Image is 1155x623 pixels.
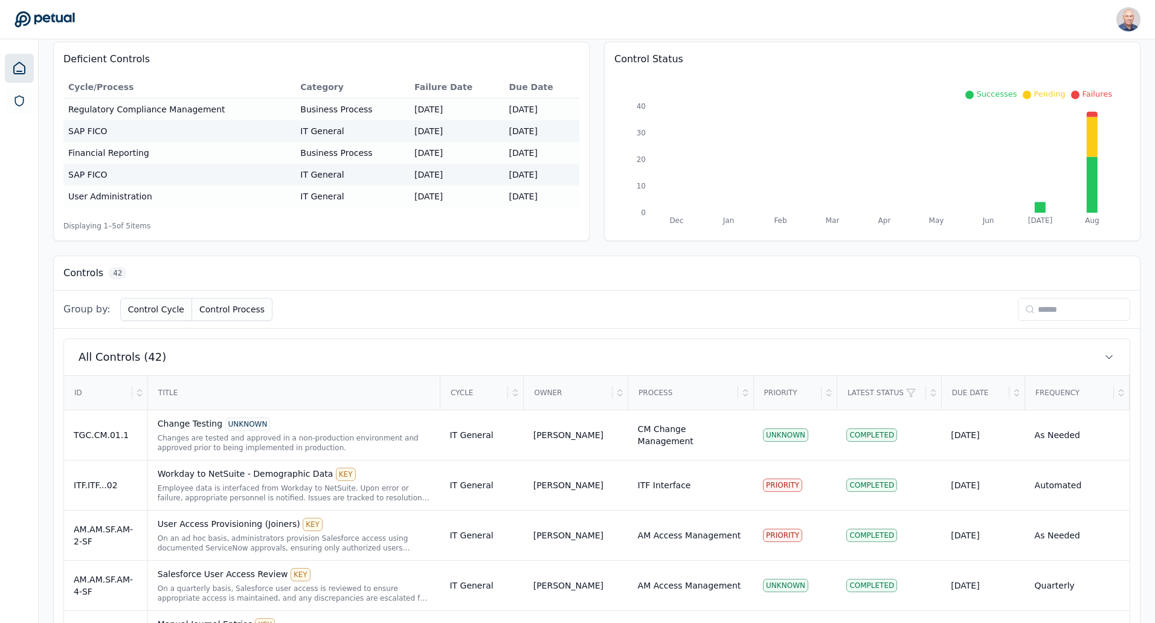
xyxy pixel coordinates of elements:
[74,429,138,441] div: TGC.CM.01.1
[410,164,504,186] td: [DATE]
[158,468,431,481] div: Workday to NetSuite - Demographic Data
[504,120,579,142] td: [DATE]
[641,208,646,217] tspan: 0
[74,573,138,598] div: AM.AM.SF.AM-4-SF
[303,518,323,531] div: KEY
[1025,460,1130,510] td: Automated
[942,376,1009,409] div: Due Date
[846,579,897,592] div: Completed
[951,479,1015,491] div: [DATE]
[14,11,75,28] a: Go to Dashboard
[533,479,603,491] div: [PERSON_NAME]
[108,267,127,279] span: 42
[410,98,504,121] td: [DATE]
[1034,89,1065,98] span: Pending
[5,54,34,83] a: Dashboard
[614,52,1130,66] h3: Control Status
[638,479,691,491] div: ITF Interface
[754,376,822,409] div: Priority
[63,98,295,121] td: Regulatory Compliance Management
[846,529,897,542] div: Completed
[1025,510,1130,560] td: As Needed
[638,579,741,592] div: AM Access Management
[533,429,603,441] div: [PERSON_NAME]
[1026,376,1114,409] div: Frequency
[722,216,735,225] tspan: Jan
[504,98,579,121] td: [DATE]
[63,164,295,186] td: SAP FICO
[504,142,579,164] td: [DATE]
[63,221,150,231] span: Displaying 1– 5 of 5 items
[846,428,897,442] div: Completed
[63,302,111,317] span: Group by:
[976,89,1017,98] span: Successes
[533,579,603,592] div: [PERSON_NAME]
[158,518,431,531] div: User Access Provisioning (Joiners)
[1028,216,1053,225] tspan: [DATE]
[65,376,132,409] div: ID
[1116,7,1141,31] img: Harel K
[64,339,1130,375] button: All Controls (42)
[669,216,683,225] tspan: Dec
[638,423,744,447] div: CM Change Management
[158,568,431,581] div: Salesforce User Access Review
[410,120,504,142] td: [DATE]
[291,568,310,581] div: KEY
[440,460,523,510] td: IT General
[63,142,295,164] td: Financial Reporting
[763,579,808,592] div: UNKNOWN
[878,216,891,225] tspan: Apr
[951,529,1015,541] div: [DATE]
[504,164,579,186] td: [DATE]
[763,479,802,492] div: PRIORITY
[336,468,356,481] div: KEY
[440,560,523,610] td: IT General
[929,216,944,225] tspan: May
[1082,89,1112,98] span: Failures
[440,410,523,460] td: IT General
[763,529,802,542] div: PRIORITY
[158,418,431,431] div: Change Testing
[524,376,613,409] div: Owner
[982,216,994,225] tspan: Jun
[637,182,646,190] tspan: 10
[504,76,579,98] th: Due Date
[410,186,504,207] td: [DATE]
[192,298,272,321] button: Control Process
[63,76,295,98] th: Cycle/Process
[158,483,431,503] div: Employee data is interfaced from Workday to NetSuite. Upon error or failure, appropriate personne...
[440,510,523,560] td: IT General
[225,418,271,431] div: UNKNOWN
[1025,560,1130,610] td: Quarterly
[638,529,741,541] div: AM Access Management
[120,298,192,321] button: Control Cycle
[951,429,1015,441] div: [DATE]
[295,98,410,121] td: Business Process
[295,142,410,164] td: Business Process
[158,534,431,553] div: On an ad hoc basis, administrators provision Salesforce access using documented ServiceNow approv...
[637,102,646,111] tspan: 40
[951,579,1015,592] div: [DATE]
[6,88,33,114] a: SOC 1 Reports
[63,120,295,142] td: SAP FICO
[295,186,410,207] td: IT General
[158,584,431,603] div: On a quarterly basis, Salesforce user access is reviewed to ensure appropriate access is maintain...
[295,120,410,142] td: IT General
[158,433,431,453] div: Changes are tested and approved in a non-production environment and approved prior to being imple...
[63,52,579,66] h3: Deficient Controls
[295,76,410,98] th: Category
[774,216,787,225] tspan: Feb
[63,186,295,207] td: User Administration
[410,76,504,98] th: Failure Date
[846,479,897,492] div: Completed
[637,129,646,137] tspan: 30
[441,376,508,409] div: Cycle
[504,186,579,207] td: [DATE]
[629,376,738,409] div: Process
[637,155,646,164] tspan: 20
[149,376,439,409] div: Title
[838,376,926,409] div: Latest Status
[533,529,603,541] div: [PERSON_NAME]
[763,428,808,442] div: UNKNOWN
[79,349,166,366] span: All Controls (42)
